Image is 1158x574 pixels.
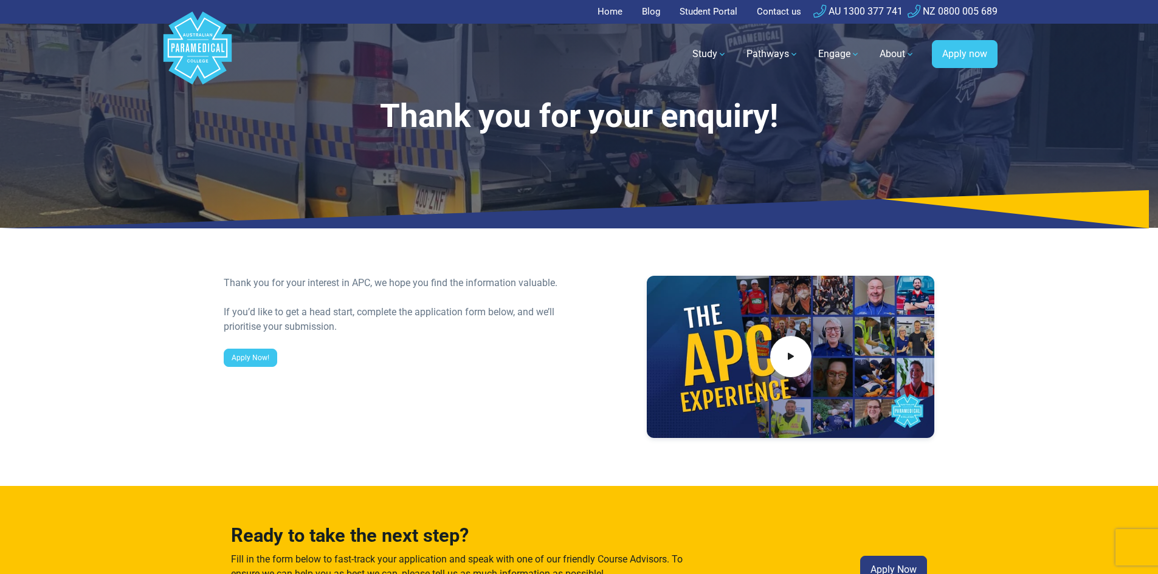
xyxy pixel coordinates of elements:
[813,5,903,17] a: AU 1300 377 741
[231,525,691,547] h3: Ready to take the next step?
[685,37,734,71] a: Study
[224,305,572,334] div: If you’d like to get a head start, complete the application form below, and we’ll prioritise your...
[872,37,922,71] a: About
[224,276,572,290] div: Thank you for your interest in APC, we hope you find the information valuable.
[161,24,234,85] a: Australian Paramedical College
[224,349,277,367] a: Apply Now!
[908,5,998,17] a: NZ 0800 005 689
[811,37,867,71] a: Engage
[739,37,806,71] a: Pathways
[224,97,935,135] h1: Thank you for your enquiry!
[932,40,998,68] a: Apply now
